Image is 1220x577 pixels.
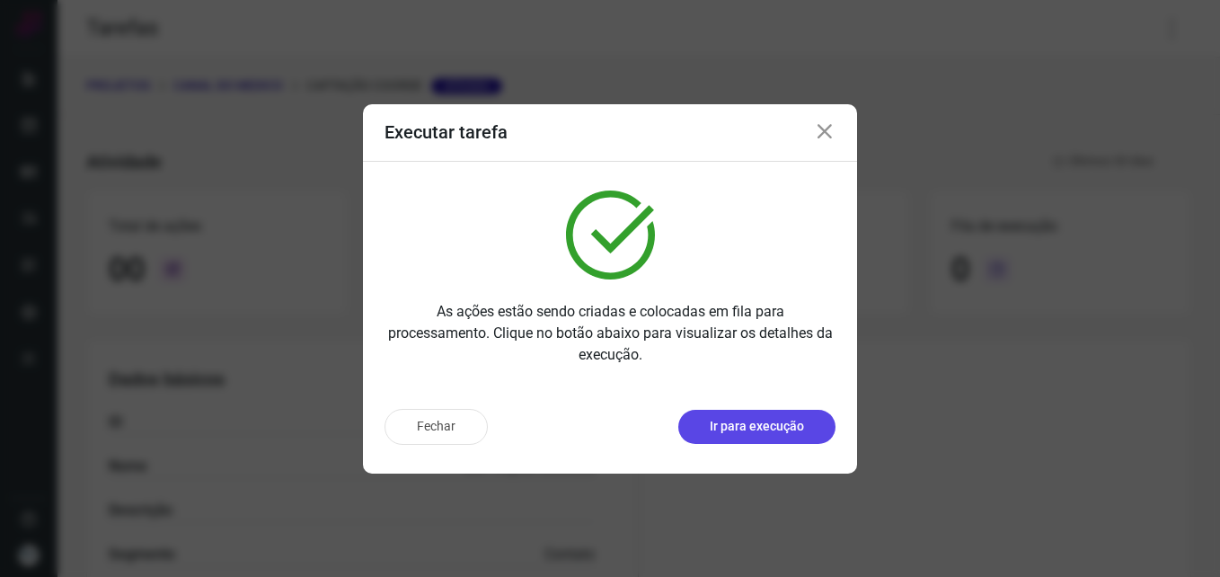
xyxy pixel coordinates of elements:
p: As ações estão sendo criadas e colocadas em fila para processamento. Clique no botão abaixo para ... [385,301,835,366]
p: Ir para execução [710,417,804,436]
button: Ir para execução [678,410,835,444]
button: Fechar [385,409,488,445]
h3: Executar tarefa [385,121,508,143]
img: verified.svg [566,191,655,280]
